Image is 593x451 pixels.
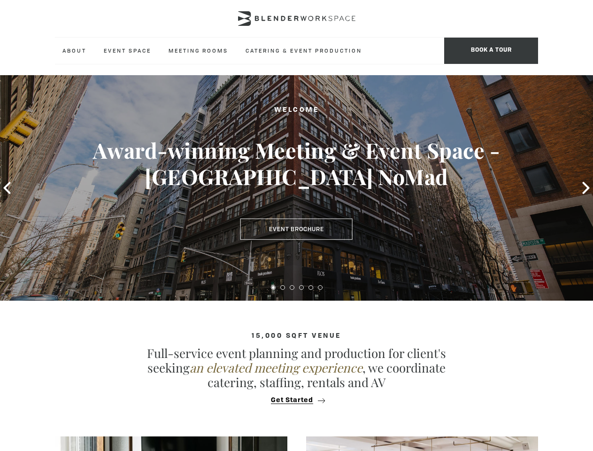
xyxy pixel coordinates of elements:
[96,38,159,63] a: Event Space
[161,38,236,63] a: Meeting Rooms
[238,38,370,63] a: Catering & Event Production
[55,38,94,63] a: About
[240,218,353,240] a: Event Brochure
[55,332,538,340] h4: 15,000 sqft venue
[271,397,313,404] span: Get Started
[190,359,362,376] em: an elevated meeting experience
[444,38,538,64] span: Book a tour
[132,346,461,390] p: Full-service event planning and production for client's seeking , we coordinate catering, staffin...
[30,137,563,190] h3: Award-winning Meeting & Event Space - [GEOGRAPHIC_DATA] NoMad
[30,104,563,116] h2: Welcome
[268,396,325,404] button: Get Started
